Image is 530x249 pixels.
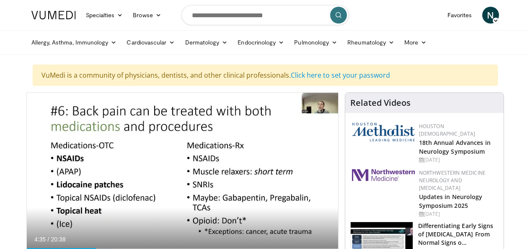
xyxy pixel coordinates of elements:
[26,34,122,51] a: Allergy, Asthma, Immunology
[418,222,499,247] h3: Differentiating Early Signs of [MEDICAL_DATA] From Normal Signs o…
[399,34,432,51] a: More
[291,71,390,80] a: Click here to set your password
[31,11,76,19] img: VuMedi Logo
[33,65,498,86] div: VuMedi is a community of physicians, dentists, and other clinical professionals.
[81,7,128,24] a: Specialties
[442,7,477,24] a: Favorites
[419,139,491,155] a: 18th Annual Advances in Neurology Symposium
[289,34,342,51] a: Pulmonology
[419,193,483,210] a: Updates in Neurology Symposium 2025
[233,34,289,51] a: Endocrinology
[128,7,166,24] a: Browse
[122,34,180,51] a: Cardiovascular
[180,34,233,51] a: Dermatology
[352,169,415,181] img: 2a462fb6-9365-492a-ac79-3166a6f924d8.png.150x105_q85_autocrop_double_scale_upscale_version-0.2.jpg
[342,34,399,51] a: Rheumatology
[482,7,499,24] a: N
[181,5,349,25] input: Search topics, interventions
[51,236,65,243] span: 20:38
[34,236,46,243] span: 4:35
[48,236,49,243] span: /
[419,210,497,218] div: [DATE]
[350,98,411,108] h4: Related Videos
[419,156,497,164] div: [DATE]
[352,123,415,142] img: 5e4488cc-e109-4a4e-9fd9-73bb9237ee91.png.150x105_q85_autocrop_double_scale_upscale_version-0.2.png
[419,169,486,191] a: Northwestern Medicine Neurology and [MEDICAL_DATA]
[419,123,476,137] a: Houston [DEMOGRAPHIC_DATA]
